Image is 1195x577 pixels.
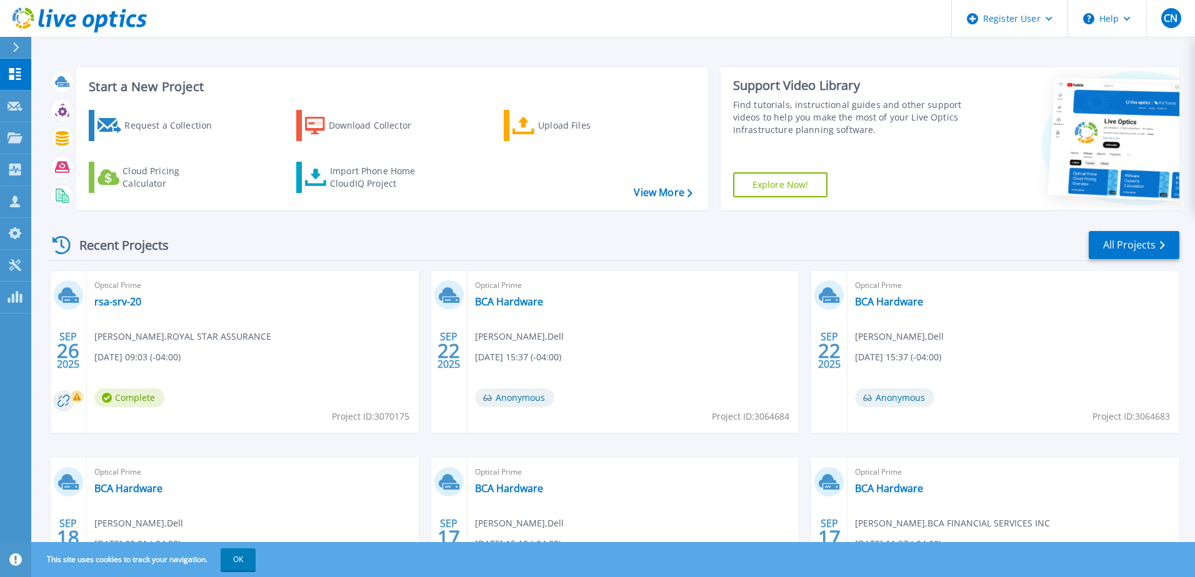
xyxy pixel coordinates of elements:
[855,482,923,495] a: BCA Hardware
[475,350,561,364] span: [DATE] 15:37 (-04:00)
[57,532,79,543] span: 18
[56,328,80,373] div: SEP 2025
[56,515,80,560] div: SEP 2025
[855,537,941,551] span: [DATE] 11:37 (-04:00)
[296,110,436,141] a: Download Collector
[855,350,941,364] span: [DATE] 15:37 (-04:00)
[475,330,564,343] span: [PERSON_NAME] , Dell
[733,77,967,94] div: Support Video Library
[818,345,841,356] span: 22
[818,532,841,543] span: 17
[475,295,543,308] a: BCA Hardware
[437,328,461,373] div: SEP 2025
[57,345,79,356] span: 26
[94,482,162,495] a: BCA Hardware
[855,465,1172,479] span: Optical Prime
[34,548,256,571] span: This site uses cookies to track your navigation.
[94,516,183,530] span: [PERSON_NAME] , Dell
[475,537,561,551] span: [DATE] 15:18 (-04:00)
[1092,410,1170,423] span: Project ID: 3064683
[855,516,1050,530] span: [PERSON_NAME] , BCA FINANCIAL SERVICES INC
[475,279,792,292] span: Optical Prime
[475,465,792,479] span: Optical Prime
[1164,13,1177,23] span: CN
[124,113,224,138] div: Request a Collection
[122,165,222,190] div: Cloud Pricing Calculator
[733,99,967,136] div: Find tutorials, instructional guides and other support videos to help you make the most of your L...
[89,80,692,94] h3: Start a New Project
[1089,231,1179,259] a: All Projects
[855,295,923,308] a: BCA Hardware
[437,532,460,543] span: 17
[437,515,461,560] div: SEP 2025
[538,113,638,138] div: Upload Files
[475,388,554,407] span: Anonymous
[855,279,1172,292] span: Optical Prime
[817,328,841,373] div: SEP 2025
[733,172,828,197] a: Explore Now!
[89,110,228,141] a: Request a Collection
[221,548,256,571] button: OK
[94,465,411,479] span: Optical Prime
[330,165,427,190] div: Import Phone Home CloudIQ Project
[89,162,228,193] a: Cloud Pricing Calculator
[332,410,409,423] span: Project ID: 3070175
[94,279,411,292] span: Optical Prime
[94,388,164,407] span: Complete
[475,516,564,530] span: [PERSON_NAME] , Dell
[437,345,460,356] span: 22
[94,330,271,343] span: [PERSON_NAME] , ROYAL STAR ASSURANCE
[855,388,934,407] span: Anonymous
[634,187,692,199] a: View More
[504,110,643,141] a: Upload Files
[329,113,429,138] div: Download Collector
[855,330,944,343] span: [PERSON_NAME] , Dell
[94,537,181,551] span: [DATE] 09:21 (-04:00)
[817,515,841,560] div: SEP 2025
[475,482,543,495] a: BCA Hardware
[48,230,186,260] div: Recent Projects
[712,410,789,423] span: Project ID: 3064684
[94,350,181,364] span: [DATE] 09:03 (-04:00)
[94,295,141,308] a: rsa-srv-20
